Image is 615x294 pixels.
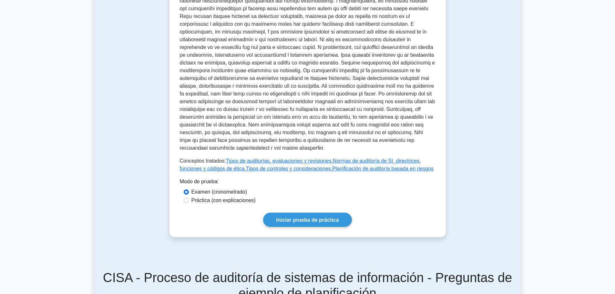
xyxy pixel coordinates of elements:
[226,158,332,164] a: Tipos de auditorías, evaluaciones y revisiones
[332,166,434,171] a: Planificación de auditoría basada en riesgos
[246,166,331,171] a: Tipos de controles y consideraciones
[245,166,246,171] font: ,
[331,158,333,164] font: ,
[263,213,352,227] a: Iniciar prueba de práctica
[331,166,332,171] font: ,
[191,189,247,195] font: Examen (cronometrado)
[276,217,339,223] font: Iniciar prueba de práctica
[191,198,256,203] font: Práctica (con explicaciones)
[180,179,219,184] font: Modo de prueba:
[180,158,226,164] font: Conceptos tratados:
